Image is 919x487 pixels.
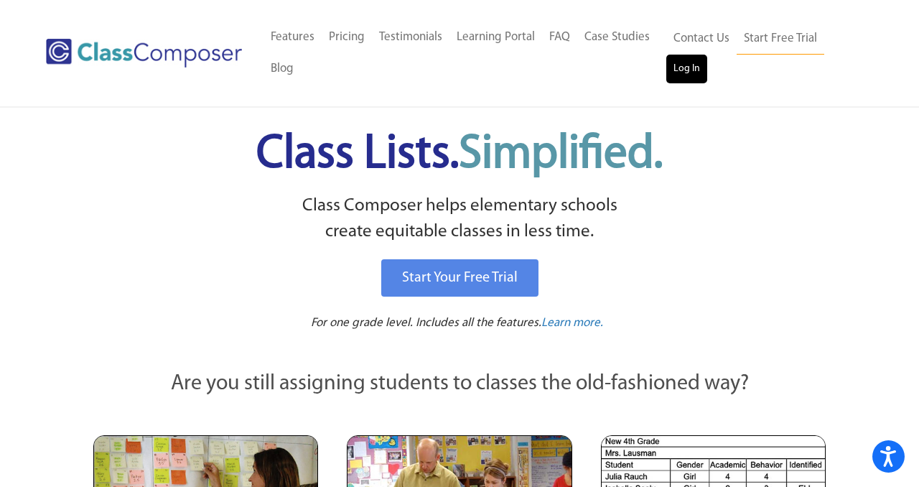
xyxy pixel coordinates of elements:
[311,317,541,329] span: For one grade level. Includes all the features.
[263,22,322,53] a: Features
[256,131,663,178] span: Class Lists.
[402,271,518,285] span: Start Your Free Trial
[263,53,301,85] a: Blog
[541,315,603,333] a: Learn more.
[541,317,603,329] span: Learn more.
[737,23,824,55] a: Start Free Trial
[372,22,449,53] a: Testimonials
[322,22,372,53] a: Pricing
[577,22,657,53] a: Case Studies
[542,22,577,53] a: FAQ
[46,39,242,68] img: Class Composer
[666,55,707,83] a: Log In
[91,193,828,246] p: Class Composer helps elementary schools create equitable classes in less time.
[666,23,737,55] a: Contact Us
[93,368,826,400] p: Are you still assigning students to classes the old-fashioned way?
[459,131,663,178] span: Simplified.
[666,23,862,83] nav: Header Menu
[449,22,542,53] a: Learning Portal
[263,22,666,85] nav: Header Menu
[381,259,538,297] a: Start Your Free Trial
